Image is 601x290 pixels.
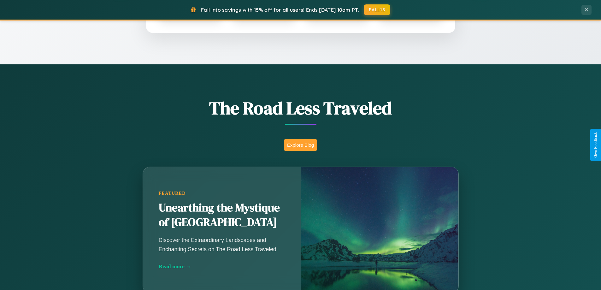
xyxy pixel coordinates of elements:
div: Featured [159,191,285,196]
h1: The Road Less Traveled [111,96,490,120]
h2: Unearthing the Mystique of [GEOGRAPHIC_DATA] [159,201,285,230]
button: FALL15 [364,4,390,15]
p: Discover the Extraordinary Landscapes and Enchanting Secrets on The Road Less Traveled. [159,236,285,253]
div: Read more → [159,263,285,270]
button: Explore Blog [284,139,317,151]
div: Give Feedback [593,132,598,158]
span: Fall into savings with 15% off for all users! Ends [DATE] 10am PT. [201,7,359,13]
